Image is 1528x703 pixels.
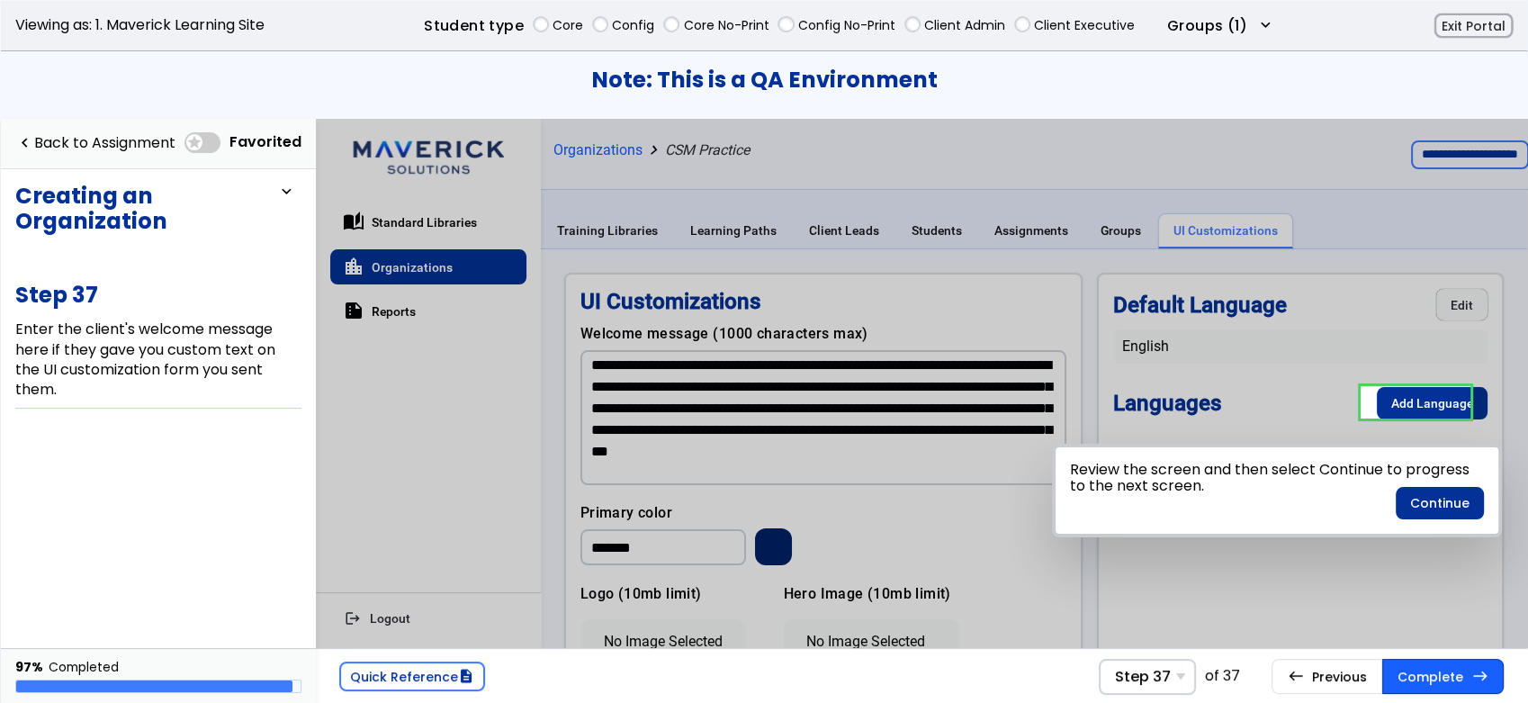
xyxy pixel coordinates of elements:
div: No Image Selected [468,500,644,545]
span: Viewing as: 1. Maverick Learning Site [15,17,265,33]
label: Config [612,16,654,35]
a: navigate_beforeBack to Assignment [15,125,175,162]
label: Student type [424,15,524,37]
a: Add Language [1061,268,1172,301]
a: Edit [1120,170,1172,203]
div: No Image Selected [265,500,430,545]
label: Client Admin [924,16,1005,35]
span: Select Step [1099,659,1196,695]
span: Favorited [229,131,301,152]
span: English [806,219,853,236]
div: Completed [49,660,119,674]
h3: Creating an Organization [15,184,277,234]
label: Core No-Print [683,16,768,35]
span: description [458,669,474,683]
label: Groups (1) [1167,15,1247,37]
span: Enter the client's welcome message here if they gave you custom text on the UI customization form... [15,319,275,400]
a: Quick Referencedescription [339,662,485,691]
span: expand_more [1256,17,1275,34]
div: 97% [15,660,43,674]
span: Review the screen and then select Continue to progress to the next screen. [1070,459,1470,496]
span: east [1472,669,1488,683]
h1: Languages [797,272,906,297]
h1: Default Language [797,174,971,199]
button: Completeeast [1382,659,1504,693]
span: expand_more [277,184,296,201]
iframe: Tutorial [316,119,1527,648]
span: navigate_before [15,135,34,152]
label: Config No-Print [798,16,895,35]
button: Continue [1396,487,1484,519]
label: Hero Image (10mb limit) [468,464,635,491]
div: of 37 [1205,668,1240,684]
button: Exit Portal [1434,14,1513,39]
span: Step 37 [1115,668,1171,685]
button: Groups (1)expand_more [1167,15,1275,37]
a: westPrevious [1272,659,1382,693]
h3: Step 37 [15,280,301,311]
label: Client Executive [1034,16,1135,35]
span: west [1287,669,1303,683]
h3: Note: This is a QA Environment [1,68,1527,93]
label: Core [553,16,583,35]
